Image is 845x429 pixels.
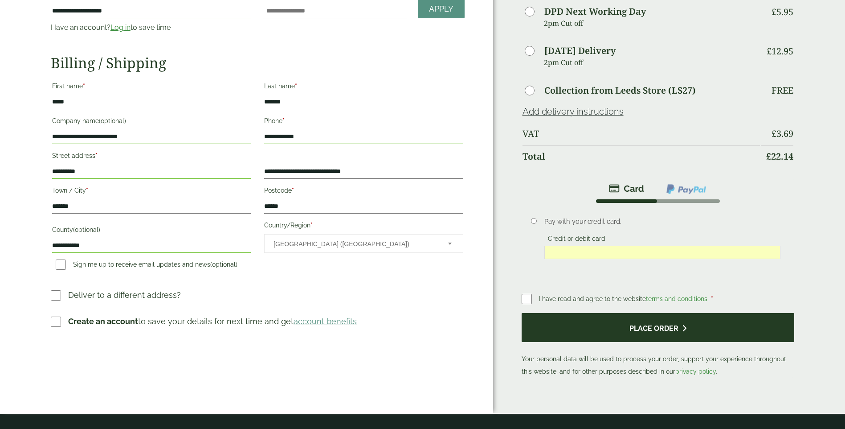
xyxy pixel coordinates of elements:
p: Your personal data will be used to process your order, support your experience throughout this we... [522,313,795,378]
label: [DATE] Delivery [544,46,616,55]
a: Add delivery instructions [523,106,624,117]
abbr: required [282,117,285,124]
span: £ [772,128,776,140]
p: Pay with your credit card. [544,217,780,227]
input: Sign me up to receive email updates and news(optional) [56,260,66,270]
span: £ [772,6,776,18]
bdi: 12.95 [767,45,793,57]
span: United Kingdom (UK) [274,235,436,253]
label: Last name [264,80,463,95]
label: DPD Next Working Day [544,7,646,16]
button: Place order [522,313,795,342]
span: I have read and agree to the website [539,295,709,302]
label: Postcode [264,184,463,199]
abbr: required [95,152,98,159]
a: account benefits [294,317,357,326]
th: Total [523,145,760,167]
label: Country/Region [264,219,463,234]
p: 2pm Cut off [544,56,760,69]
label: County [52,223,251,239]
th: VAT [523,123,760,144]
a: Log in [110,23,131,32]
label: First name [52,80,251,95]
span: (optional) [210,261,237,268]
iframe: Secure card payment input frame [547,248,778,256]
p: 2pm Cut off [544,16,760,30]
label: Credit or debit card [544,235,609,245]
abbr: required [310,222,313,229]
abbr: required [86,187,88,194]
strong: Create an account [68,317,138,326]
abbr: required [295,82,297,90]
span: Apply [429,4,453,14]
abbr: required [292,187,294,194]
span: £ [766,150,771,162]
img: stripe.png [609,183,644,194]
bdi: 5.95 [772,6,793,18]
p: Deliver to a different address? [68,289,181,301]
p: Free [772,85,793,96]
p: to save your details for next time and get [68,315,357,327]
span: (optional) [73,226,100,233]
span: £ [767,45,772,57]
span: Country/Region [264,234,463,253]
label: Street address [52,149,251,165]
label: Phone [264,115,463,130]
a: privacy policy [675,368,716,375]
bdi: 3.69 [772,128,793,140]
label: Company name [52,115,251,130]
a: terms and conditions [646,295,707,302]
label: Sign me up to receive email updates and news [52,261,241,271]
span: (optional) [99,117,126,124]
label: Town / City [52,184,251,199]
abbr: required [83,82,85,90]
h2: Billing / Shipping [51,54,465,71]
img: ppcp-gateway.png [665,183,707,195]
p: Have an account? to save time [51,22,252,33]
bdi: 22.14 [766,150,793,162]
abbr: required [711,295,713,302]
label: Collection from Leeds Store (LS27) [544,86,696,95]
